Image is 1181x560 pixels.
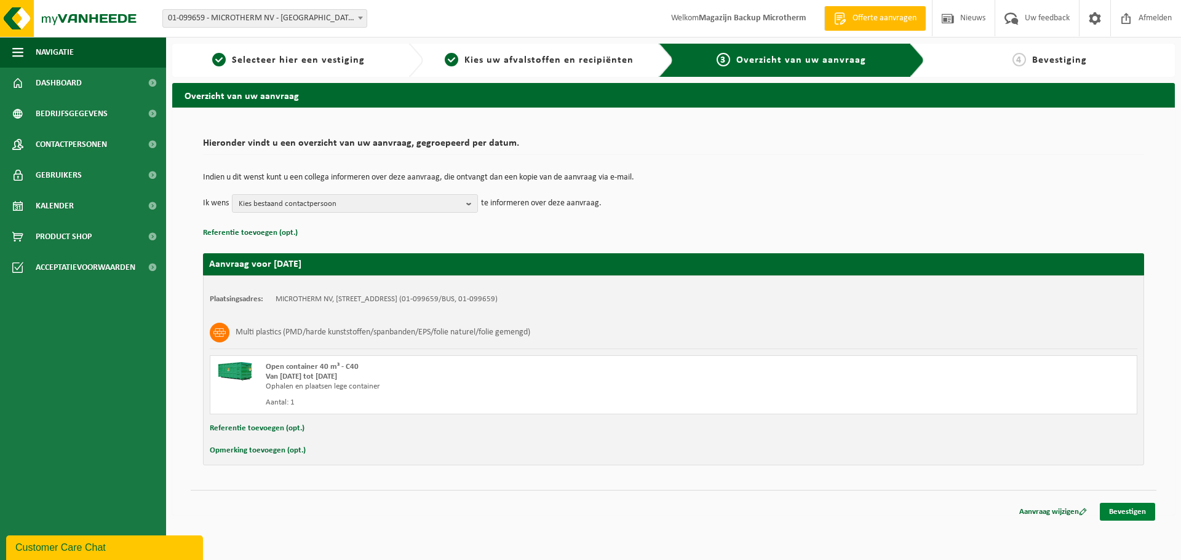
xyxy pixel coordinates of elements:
span: Acceptatievoorwaarden [36,252,135,283]
span: Bevestiging [1032,55,1087,65]
span: Bedrijfsgegevens [36,98,108,129]
span: Offerte aanvragen [849,12,920,25]
span: 1 [212,53,226,66]
span: 2 [445,53,458,66]
span: Overzicht van uw aanvraag [736,55,866,65]
span: Open container 40 m³ - C40 [266,363,359,371]
p: Ik wens [203,194,229,213]
button: Opmerking toevoegen (opt.) [210,443,306,459]
strong: Plaatsingsadres: [210,295,263,303]
p: te informeren over deze aanvraag. [481,194,602,213]
span: Dashboard [36,68,82,98]
iframe: chat widget [6,533,205,560]
h2: Hieronder vindt u een overzicht van uw aanvraag, gegroepeerd per datum. [203,138,1144,155]
span: Navigatie [36,37,74,68]
a: 1Selecteer hier een vestiging [178,53,399,68]
span: Kies bestaand contactpersoon [239,195,461,213]
p: Indien u dit wenst kunt u een collega informeren over deze aanvraag, die ontvangt dan een kopie v... [203,173,1144,182]
h3: Multi plastics (PMD/harde kunststoffen/spanbanden/EPS/folie naturel/folie gemengd) [236,323,530,342]
span: 4 [1012,53,1026,66]
strong: Magazijn Backup Microtherm [699,14,806,23]
span: Contactpersonen [36,129,107,160]
td: MICROTHERM NV, [STREET_ADDRESS] (01-099659/BUS, 01-099659) [276,294,498,304]
a: Bevestigen [1100,503,1155,521]
a: Offerte aanvragen [824,6,926,31]
button: Kies bestaand contactpersoon [232,194,478,213]
strong: Van [DATE] tot [DATE] [266,373,337,381]
span: Selecteer hier een vestiging [232,55,365,65]
span: 3 [717,53,730,66]
a: 2Kies uw afvalstoffen en recipiënten [429,53,650,68]
button: Referentie toevoegen (opt.) [210,420,304,436]
div: Aantal: 1 [266,398,723,408]
span: 01-099659 - MICROTHERM NV - SINT-NIKLAAS [163,10,367,27]
span: Gebruikers [36,160,82,191]
h2: Overzicht van uw aanvraag [172,83,1175,107]
strong: Aanvraag voor [DATE] [209,259,301,269]
div: Ophalen en plaatsen lege container [266,382,723,392]
img: HK-XC-40-GN-00.png [217,362,253,381]
span: Kalender [36,191,74,221]
button: Referentie toevoegen (opt.) [203,225,298,241]
span: Kies uw afvalstoffen en recipiënten [464,55,634,65]
span: Product Shop [36,221,92,252]
a: Aanvraag wijzigen [1010,503,1096,521]
span: 01-099659 - MICROTHERM NV - SINT-NIKLAAS [162,9,367,28]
